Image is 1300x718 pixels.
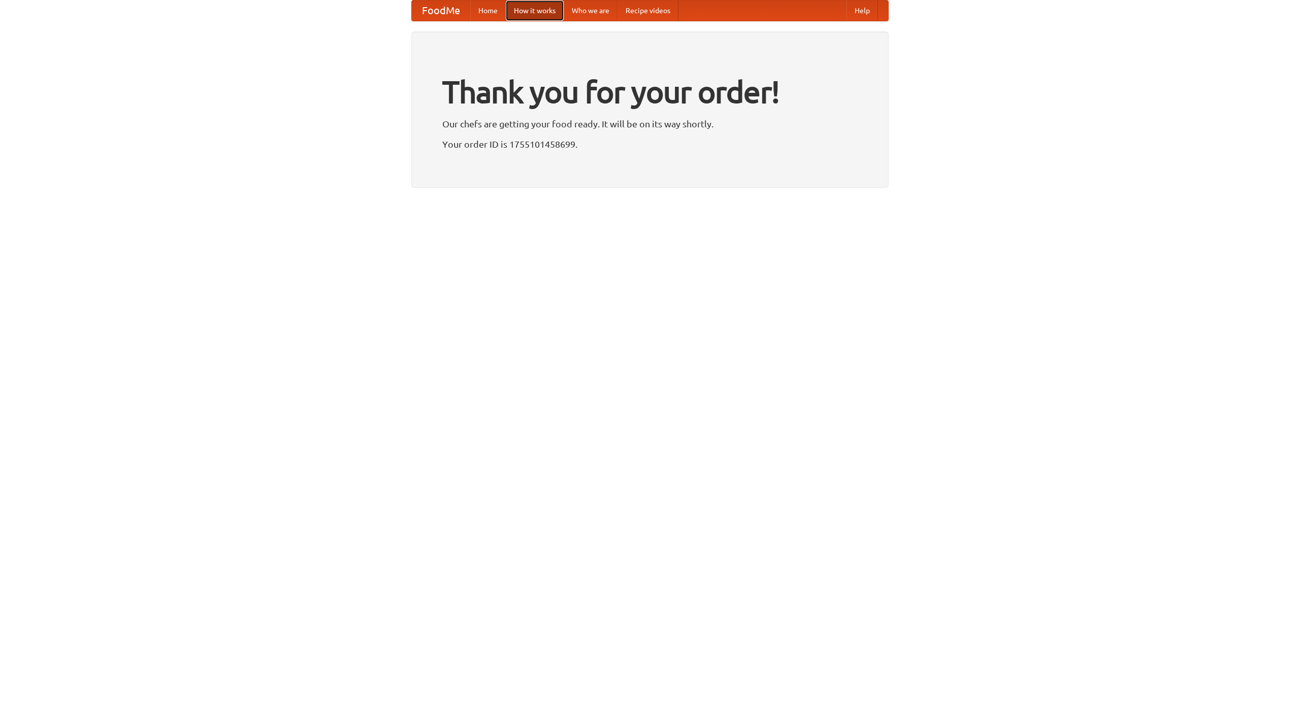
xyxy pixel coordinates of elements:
[617,1,678,21] a: Recipe videos
[442,136,858,152] p: Your order ID is 1755101458699.
[506,1,564,21] a: How it works
[442,116,858,131] p: Our chefs are getting your food ready. It will be on its way shortly.
[564,1,617,21] a: Who we are
[412,1,470,21] a: FoodMe
[847,1,878,21] a: Help
[470,1,506,21] a: Home
[442,67,858,116] h1: Thank you for your order!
